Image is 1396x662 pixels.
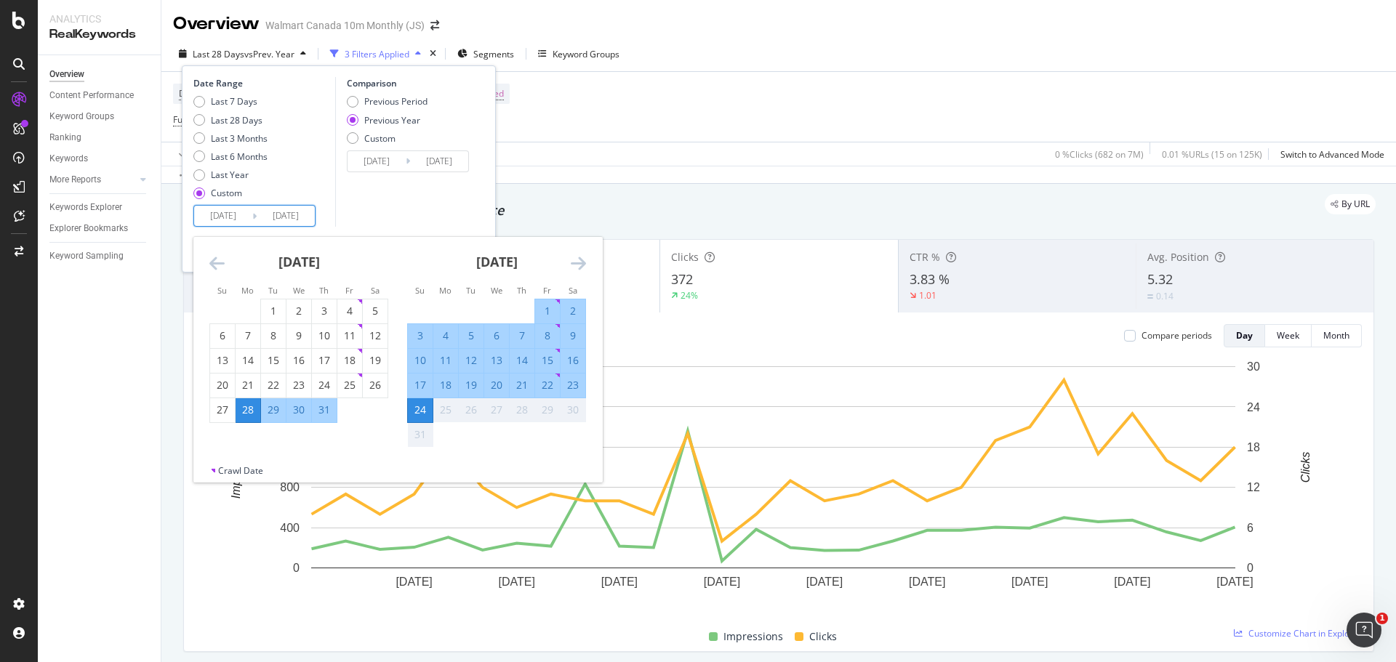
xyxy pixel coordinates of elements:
td: Choose Friday, July 11, 2025 as your check-in date. It’s available. [337,323,363,348]
div: Calendar [193,237,602,464]
div: 0.01 % URLs ( 15 on 125K ) [1162,148,1262,161]
div: Custom [211,187,242,199]
small: Mo [241,285,254,296]
div: Previous Period [364,95,428,108]
td: Selected. Tuesday, August 12, 2025 [459,348,484,373]
text: Clicks [1299,452,1312,483]
div: 10 [408,353,433,368]
div: times [427,47,439,61]
div: 3 [408,328,433,343]
a: Explorer Bookmarks [49,221,151,236]
td: Selected. Sunday, August 10, 2025 [408,348,433,373]
span: By URL [1341,200,1370,209]
div: A chart. [196,359,1351,611]
td: Choose Saturday, July 19, 2025 as your check-in date. It’s available. [363,348,388,373]
div: 15 [261,353,286,368]
td: Choose Monday, July 14, 2025 as your check-in date. It’s available. [236,348,261,373]
small: Sa [371,285,380,296]
div: 12 [459,353,484,368]
td: Selected as start date. Monday, July 28, 2025 [236,397,261,422]
div: 23 [286,378,311,392]
td: Choose Tuesday, July 1, 2025 as your check-in date. It’s available. [261,299,286,323]
button: Switch to Advanced Mode [1275,142,1384,166]
span: Clicks [671,250,699,264]
small: We [293,285,305,296]
span: Last 28 Days [193,48,244,60]
span: Full URL [173,113,205,126]
td: Selected. Monday, August 11, 2025 [433,348,459,373]
div: 21 [236,378,260,392]
div: 1 [261,304,286,318]
a: Ranking [49,130,151,145]
td: Choose Saturday, July 26, 2025 as your check-in date. It’s available. [363,373,388,397]
div: 17 [312,353,337,368]
div: More Reports [49,172,101,187]
a: More Reports [49,172,136,187]
div: 2 [561,304,585,318]
td: Selected. Saturday, August 9, 2025 [561,323,586,348]
div: legacy label [1325,194,1376,214]
div: 3 Filters Applied [345,48,409,60]
div: 0.14 [1156,290,1174,302]
td: Choose Friday, July 25, 2025 as your check-in date. It’s available. [337,373,363,397]
div: Keyword Sampling [49,249,124,264]
td: Not available. Saturday, August 30, 2025 [561,397,586,422]
td: Choose Wednesday, July 9, 2025 as your check-in date. It’s available. [286,323,312,348]
div: 6 [484,328,509,343]
small: Su [217,285,227,296]
td: Choose Sunday, July 27, 2025 as your check-in date. It’s available. [210,397,236,422]
td: Not available. Monday, August 25, 2025 [433,397,459,422]
td: Choose Sunday, July 20, 2025 as your check-in date. It’s available. [210,373,236,397]
div: 12 [363,328,388,343]
div: 10 [312,328,337,343]
button: 3 Filters Applied [324,42,427,65]
small: Sa [569,285,577,296]
div: 13 [484,353,509,368]
div: Keywords Explorer [49,200,122,215]
div: Last 6 Months [193,150,268,163]
div: 7 [510,328,534,343]
text: 0 [1247,562,1253,574]
td: Choose Sunday, July 6, 2025 as your check-in date. It’s available. [210,323,236,348]
td: Choose Friday, July 18, 2025 as your check-in date. It’s available. [337,348,363,373]
span: Avg. Position [1147,250,1209,264]
div: Last Year [211,169,249,181]
div: 20 [484,378,509,392]
div: 28 [236,403,260,417]
td: Selected. Thursday, August 14, 2025 [510,348,535,373]
div: 3 [312,304,337,318]
img: Equal [1147,294,1153,299]
td: Selected. Tuesday, July 29, 2025 [261,397,286,422]
div: Date Range [193,77,332,89]
button: Segments [452,42,520,65]
div: 26 [459,403,484,417]
div: Walmart Canada 10m Monthly (JS) [265,18,425,33]
button: Month [1312,324,1362,347]
td: Selected. Wednesday, July 30, 2025 [286,397,312,422]
input: End Date [410,151,468,171]
td: Not available. Tuesday, August 26, 2025 [459,397,484,422]
div: Last 3 Months [193,132,268,145]
td: Selected. Saturday, August 2, 2025 [561,299,586,323]
div: Last 28 Days [193,114,268,126]
text: 30 [1247,360,1260,373]
div: Last Year [193,169,268,181]
td: Choose Saturday, July 12, 2025 as your check-in date. It’s available. [363,323,388,348]
div: 28 [510,403,534,417]
td: Choose Tuesday, July 15, 2025 as your check-in date. It’s available. [261,348,286,373]
td: Choose Monday, July 7, 2025 as your check-in date. It’s available. [236,323,261,348]
div: 24% [681,289,698,302]
div: Move backward to switch to the previous month. [209,254,225,273]
text: Impressions [230,436,242,498]
a: Keyword Groups [49,109,151,124]
div: 27 [484,403,509,417]
div: Overview [49,67,84,82]
iframe: Intercom live chat [1347,613,1381,647]
div: 19 [363,353,388,368]
div: Explorer Bookmarks [49,221,128,236]
div: 29 [261,403,286,417]
text: [DATE] [909,576,945,588]
div: 4 [433,328,458,343]
td: Choose Saturday, July 5, 2025 as your check-in date. It’s available. [363,299,388,323]
div: 18 [433,378,458,392]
